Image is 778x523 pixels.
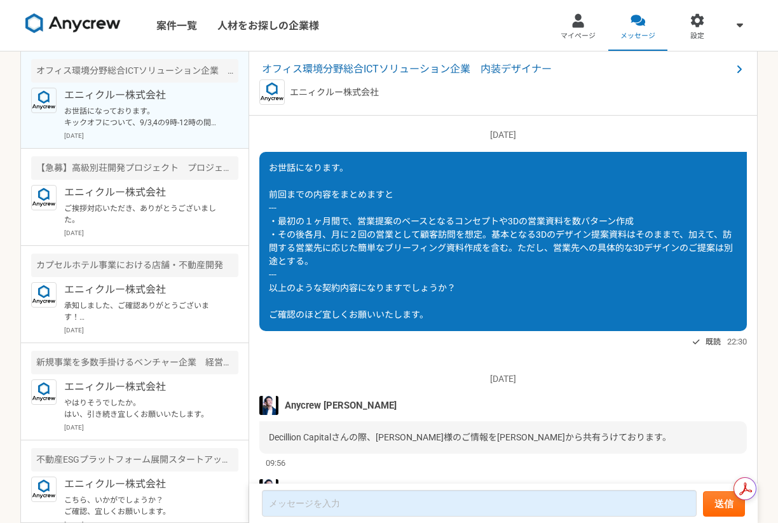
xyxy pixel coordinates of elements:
img: 8DqYSo04kwAAAAASUVORK5CYII= [25,13,121,34]
p: エニィクルー株式会社 [64,185,221,200]
span: Anycrew [PERSON_NAME] [285,398,397,412]
div: 不動産ESGプラットフォーム展開スタートアップ BizDev / 事業開発 [31,448,238,472]
span: マイページ [561,31,596,41]
p: [DATE] [259,372,747,386]
img: S__5267474.jpg [259,396,278,415]
img: logo_text_blue_01.png [31,379,57,405]
p: エニィクルー株式会社 [290,86,379,99]
span: 既読 [706,334,721,350]
p: エニィクルー株式会社 [64,88,221,103]
span: 09:56 [266,457,285,469]
p: [DATE] [64,228,238,238]
p: やはりそうでしたか。 はい、引き続き宜しくお願いいたします。 [64,397,221,420]
span: 22:30 [727,336,747,348]
p: エニィクルー株式会社 [64,282,221,297]
p: 承知しました、ご確認ありがとうございます！ ぜひ、また別件でご相談できればと思いますので、引き続き、宜しくお願いいたします。 [64,300,221,323]
img: logo_text_blue_01.png [31,185,57,210]
img: logo_text_blue_01.png [31,477,57,502]
p: [DATE] [64,423,238,432]
img: logo_text_blue_01.png [31,282,57,308]
div: 新規事業を多数手掛けるベンチャー企業 経営企画室・PMO業務 [31,351,238,374]
div: カプセルホテル事業における店舗・不動産開発 [31,254,238,277]
p: [DATE] [64,325,238,335]
div: 【急募】高級別荘開発プロジェクト プロジェクト進捗サポート（建築領域の経験者） [31,156,238,180]
p: エニィクルー株式会社 [64,477,221,492]
span: お世話になります。 前回までの内容をまとめますと --- ・最初の１ヶ月間で、営業提案のベースとなるコンセプトや3Dの営業資料を数パターン作成 ・その後各月、月に２回の営業として顧客訪問を想定。... [269,163,733,320]
img: S__5267474.jpg [259,479,278,498]
span: オフィス環境分野総合ICTソリューション企業 内装デザイナー [262,62,732,77]
p: エニィクルー株式会社 [64,379,221,395]
p: [DATE] [64,131,238,140]
p: [DATE] [259,128,747,142]
p: ご挨拶対応いただき、ありがとうございました。 [64,203,221,226]
span: Decillion Capitalさんの際、[PERSON_NAME]様のご情報を[PERSON_NAME]から共有うけております。 [269,432,671,442]
p: こちら、いかがでしょうか？ ご確認、宜しくお願いします。 [64,494,221,517]
img: logo_text_blue_01.png [31,88,57,113]
span: Anycrew [PERSON_NAME] [285,482,397,496]
p: お世話になっております。 キックオフについて、9/3,4の9時-12時の間でご対応可能なお時間を複数いただけますでしょうか？ ご確認よろしくお願いいたします。 [64,105,221,128]
button: 送信 [703,491,745,517]
div: オフィス環境分野総合ICTソリューション企業 内装デザイナー [31,59,238,83]
span: メッセージ [620,31,655,41]
img: logo_text_blue_01.png [259,79,285,105]
span: 設定 [690,31,704,41]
